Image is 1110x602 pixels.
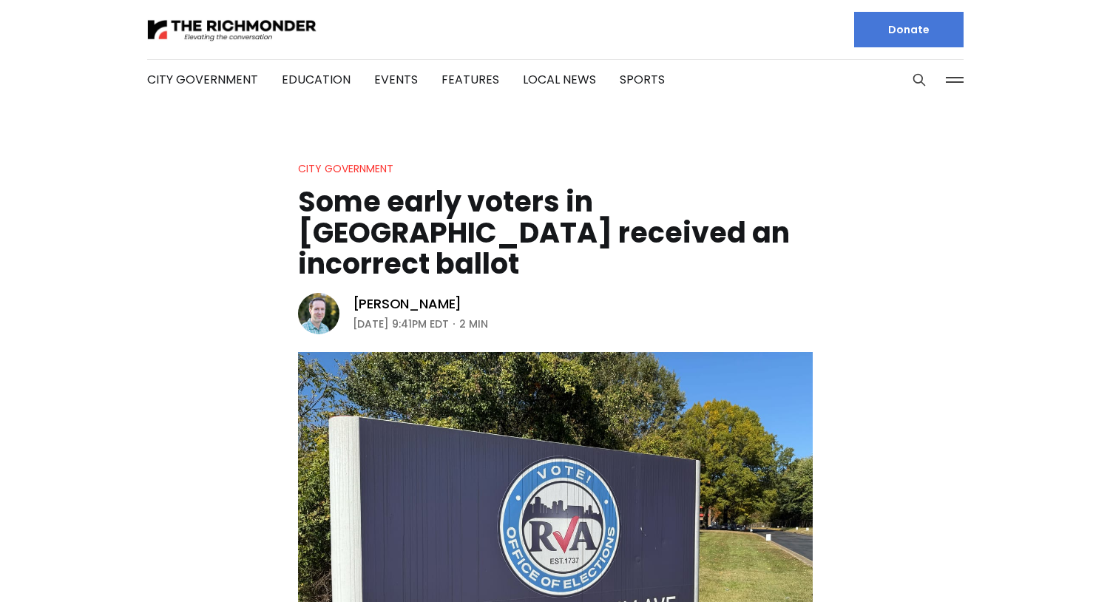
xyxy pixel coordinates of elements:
[353,295,462,313] a: [PERSON_NAME]
[523,71,596,88] a: Local News
[353,315,449,333] time: [DATE] 9:41PM EDT
[908,69,930,91] button: Search this site
[298,161,393,176] a: City Government
[374,71,418,88] a: Events
[282,71,351,88] a: Education
[298,293,339,334] img: Michael Phillips
[620,71,665,88] a: Sports
[147,17,317,43] img: The Richmonder
[984,530,1110,602] iframe: portal-trigger
[854,12,964,47] a: Donate
[441,71,499,88] a: Features
[459,315,488,333] span: 2 min
[298,186,813,280] h1: Some early voters in [GEOGRAPHIC_DATA] received an incorrect ballot
[147,71,258,88] a: City Government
